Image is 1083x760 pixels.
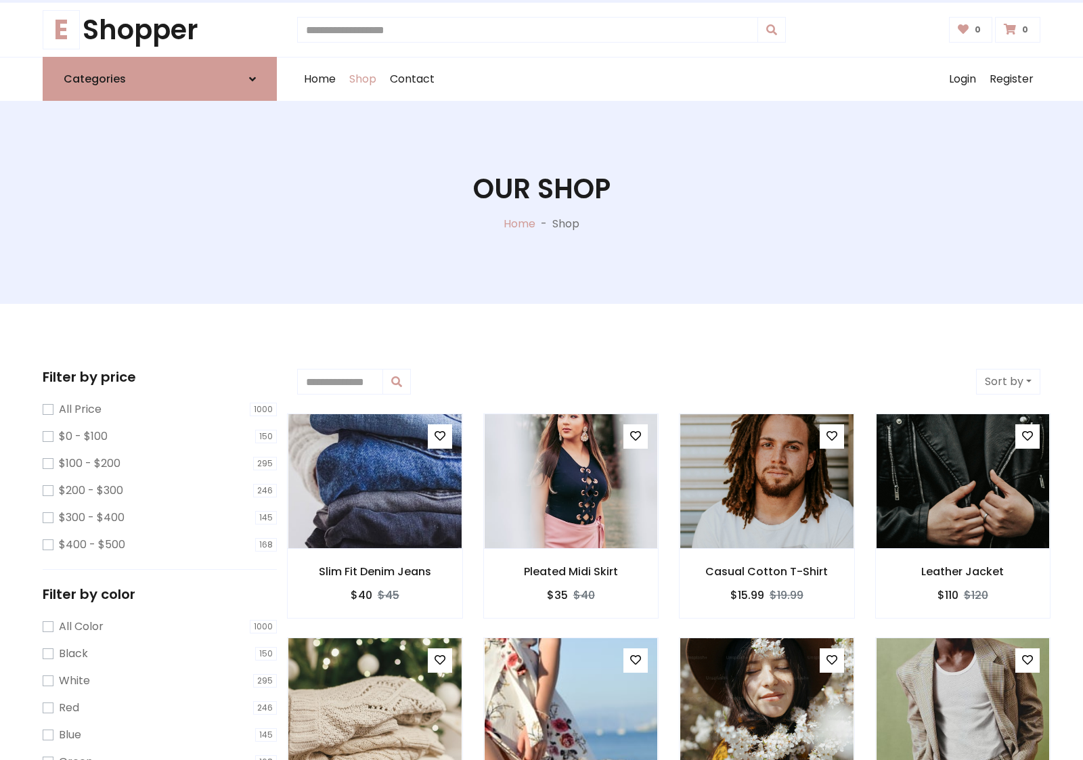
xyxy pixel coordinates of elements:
[297,58,342,101] a: Home
[64,72,126,85] h6: Categories
[473,173,611,205] h1: Our Shop
[250,403,277,416] span: 1000
[976,369,1040,395] button: Sort by
[552,216,579,232] p: Shop
[573,587,595,603] del: $40
[43,586,277,602] h5: Filter by color
[253,701,277,715] span: 246
[535,216,552,232] p: -
[983,58,1040,101] a: Register
[351,589,372,602] h6: $40
[43,369,277,385] h5: Filter by price
[43,57,277,101] a: Categories
[43,14,277,46] h1: Shopper
[59,510,125,526] label: $300 - $400
[59,673,90,689] label: White
[680,565,854,578] h6: Casual Cotton T-Shirt
[383,58,441,101] a: Contact
[949,17,993,43] a: 0
[59,455,120,472] label: $100 - $200
[253,674,277,688] span: 295
[255,430,277,443] span: 150
[730,589,764,602] h6: $15.99
[43,10,80,49] span: E
[942,58,983,101] a: Login
[59,483,123,499] label: $200 - $300
[43,14,277,46] a: EShopper
[255,647,277,661] span: 150
[484,565,659,578] h6: Pleated Midi Skirt
[250,620,277,633] span: 1000
[255,511,277,524] span: 145
[378,587,399,603] del: $45
[59,428,108,445] label: $0 - $100
[995,17,1040,43] a: 0
[59,401,102,418] label: All Price
[59,619,104,635] label: All Color
[59,727,81,743] label: Blue
[253,457,277,470] span: 295
[964,587,988,603] del: $120
[342,58,383,101] a: Shop
[504,216,535,231] a: Home
[547,589,568,602] h6: $35
[255,538,277,552] span: 168
[255,728,277,742] span: 145
[937,589,958,602] h6: $110
[288,565,462,578] h6: Slim Fit Denim Jeans
[253,484,277,497] span: 246
[770,587,803,603] del: $19.99
[1019,24,1032,36] span: 0
[59,700,79,716] label: Red
[59,537,125,553] label: $400 - $500
[59,646,88,662] label: Black
[876,565,1051,578] h6: Leather Jacket
[971,24,984,36] span: 0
